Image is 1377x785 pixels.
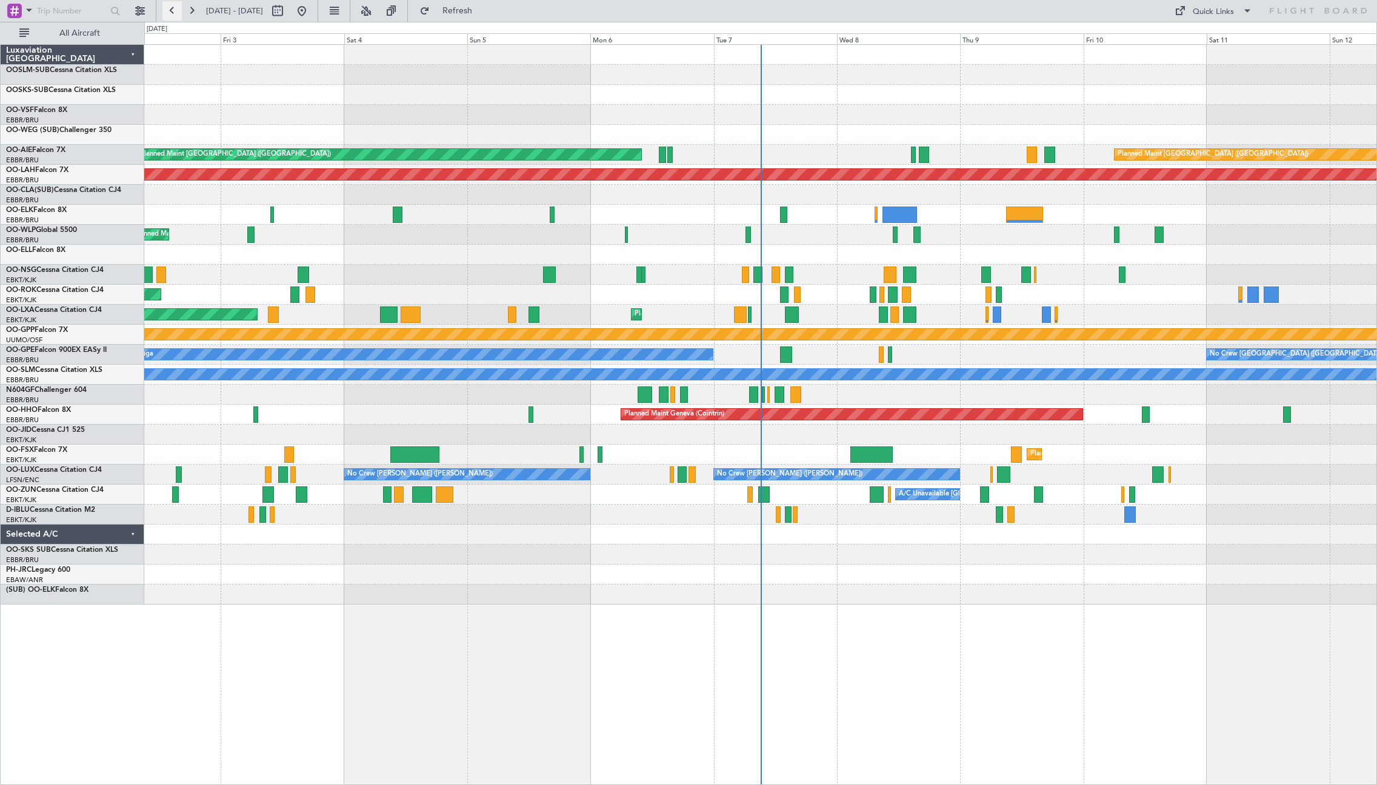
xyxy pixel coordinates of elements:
[347,465,493,483] div: No Crew [PERSON_NAME] ([PERSON_NAME])
[6,87,48,94] span: OOSKS-SUB
[6,287,36,294] span: OO-ROK
[635,305,776,323] div: Planned Maint Kortrijk-[GEOGRAPHIC_DATA]
[6,426,85,434] a: OO-JIDCessna CJ1 525
[6,586,55,594] span: (SUB) OO-ELK
[6,546,118,554] a: OO-SKS SUBCessna Citation XLS
[1207,33,1330,44] div: Sat 11
[221,33,344,44] div: Fri 3
[1169,1,1258,21] button: Quick Links
[6,116,39,125] a: EBBR/BRU
[6,566,70,574] a: PH-JRCLegacy 600
[98,33,221,44] div: Thu 2
[6,515,36,525] a: EBKT/KJK
[1193,6,1234,18] div: Quick Links
[6,586,88,594] a: (SUB) OO-ELKFalcon 8X
[6,446,34,454] span: OO-FSX
[6,506,30,514] span: D-IBLU
[6,187,54,194] span: OO-CLA(SUB)
[6,67,50,74] span: OOSLM-SUB
[590,33,713,44] div: Mon 6
[6,247,65,254] a: OO-ELLFalcon 8X
[467,33,590,44] div: Sun 5
[6,466,102,474] a: OO-LUXCessna Citation CJ4
[6,386,35,394] span: N604GF
[6,187,121,194] a: OO-CLA(SUB)Cessna Citation CJ4
[6,67,117,74] a: OOSLM-SUBCessna Citation XLS
[6,386,87,394] a: N604GFChallenger 604
[1030,445,1172,463] div: Planned Maint Kortrijk-[GEOGRAPHIC_DATA]
[6,495,36,505] a: EBKT/KJK
[6,406,71,414] a: OO-HHOFalcon 8X
[6,506,95,514] a: D-IBLUCessna Citation M2
[6,167,35,174] span: OO-LAH
[6,287,104,294] a: OO-ROKCessna Citation CJ4
[1084,33,1207,44] div: Fri 10
[6,207,33,214] span: OO-ELK
[6,196,39,205] a: EBBR/BRU
[6,486,36,494] span: OO-ZUN
[6,216,39,225] a: EBBR/BRU
[6,87,116,94] a: OOSKS-SUBCessna Citation XLS
[6,156,39,165] a: EBBR/BRU
[6,147,32,154] span: OO-AIE
[6,575,43,585] a: EBAW/ANR
[6,176,39,185] a: EBBR/BRU
[6,366,35,374] span: OO-SLM
[6,127,59,134] span: OO-WEG (SUB)
[6,107,34,114] span: OO-VSF
[6,267,36,274] span: OO-NSG
[6,455,36,465] a: EBKT/KJK
[1118,145,1309,164] div: Planned Maint [GEOGRAPHIC_DATA] ([GEOGRAPHIC_DATA])
[132,145,331,164] div: Unplanned Maint [GEOGRAPHIC_DATA] ([GEOGRAPHIC_DATA])
[6,426,32,434] span: OO-JID
[206,5,263,16] span: [DATE] - [DATE]
[6,276,36,285] a: EBKT/KJK
[960,33,1083,44] div: Thu 9
[6,416,39,425] a: EBBR/BRU
[6,127,112,134] a: OO-WEG (SUB)Challenger 350
[6,247,32,254] span: OO-ELL
[13,24,132,43] button: All Aircraft
[624,405,724,423] div: Planned Maint Geneva (Cointrin)
[414,1,487,21] button: Refresh
[432,7,483,15] span: Refresh
[147,24,167,35] div: [DATE]
[344,33,467,44] div: Sat 4
[37,2,107,20] input: Trip Number
[899,485,1092,503] div: A/C Unavailable [GEOGRAPHIC_DATA]-[GEOGRAPHIC_DATA]
[837,33,960,44] div: Wed 8
[6,486,104,494] a: OO-ZUNCessna Citation CJ4
[6,356,39,365] a: EBBR/BRU
[6,436,36,445] a: EBKT/KJK
[6,396,39,405] a: EBBR/BRU
[6,336,42,345] a: UUMO/OSF
[6,555,39,565] a: EBBR/BRU
[6,366,102,374] a: OO-SLMCessna Citation XLS
[717,465,862,483] div: No Crew [PERSON_NAME] ([PERSON_NAME])
[6,346,107,354] a: OO-GPEFalcon 900EX EASy II
[6,546,51,554] span: OO-SKS SUB
[6,346,35,354] span: OO-GPE
[6,227,77,234] a: OO-WLPGlobal 5500
[6,227,36,234] span: OO-WLP
[6,475,39,485] a: LFSN/ENC
[6,296,36,305] a: EBKT/KJK
[6,446,67,454] a: OO-FSXFalcon 7X
[6,316,36,325] a: EBKT/KJK
[714,33,837,44] div: Tue 7
[32,29,128,38] span: All Aircraft
[6,466,35,474] span: OO-LUX
[6,236,39,245] a: EBBR/BRU
[6,566,32,574] span: PH-JRC
[6,326,68,334] a: OO-GPPFalcon 7X
[6,306,102,314] a: OO-LXACessna Citation CJ4
[6,147,65,154] a: OO-AIEFalcon 7X
[6,376,39,385] a: EBBR/BRU
[6,207,67,214] a: OO-ELKFalcon 8X
[6,306,35,314] span: OO-LXA
[6,326,35,334] span: OO-GPP
[6,406,38,414] span: OO-HHO
[6,107,67,114] a: OO-VSFFalcon 8X
[6,167,68,174] a: OO-LAHFalcon 7X
[6,267,104,274] a: OO-NSGCessna Citation CJ4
